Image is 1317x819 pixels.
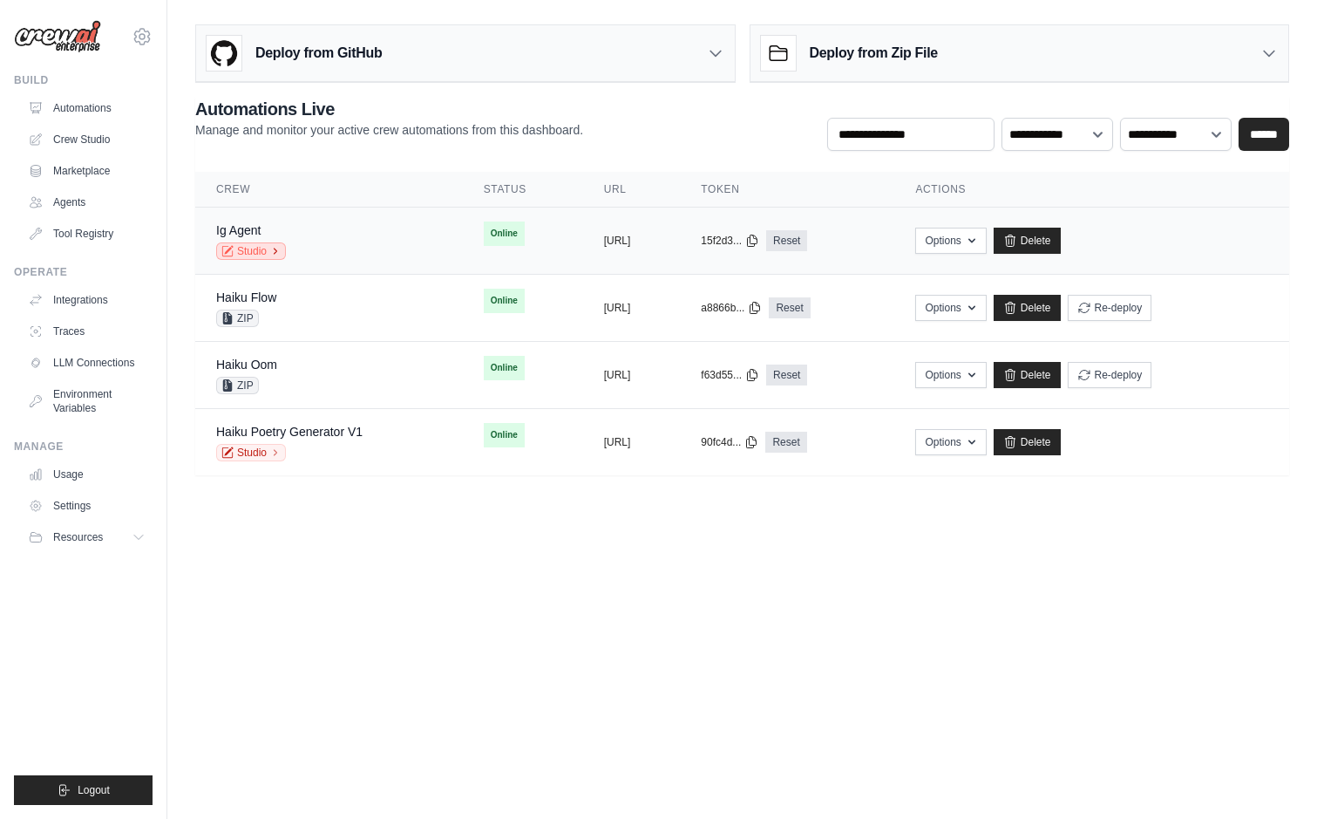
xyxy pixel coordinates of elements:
[680,172,894,208] th: Token
[701,435,758,449] button: 90fc4d...
[994,228,1061,254] a: Delete
[14,265,153,279] div: Operate
[766,365,807,386] a: Reset
[216,425,363,439] a: Haiku Poetry Generator V1
[21,349,153,377] a: LLM Connections
[769,297,810,318] a: Reset
[21,492,153,520] a: Settings
[484,289,525,313] span: Online
[216,290,276,304] a: Haiku Flow
[53,530,103,544] span: Resources
[216,444,286,461] a: Studio
[994,429,1061,455] a: Delete
[21,94,153,122] a: Automations
[14,73,153,87] div: Build
[207,36,241,71] img: GitHub Logo
[21,157,153,185] a: Marketplace
[21,380,153,422] a: Environment Variables
[216,223,261,237] a: Ig Agent
[195,97,583,121] h2: Automations Live
[810,43,938,64] h3: Deploy from Zip File
[21,286,153,314] a: Integrations
[765,432,806,453] a: Reset
[915,429,986,455] button: Options
[1068,295,1152,321] button: Re-deploy
[216,358,277,372] a: Haiku Oom
[484,222,525,246] span: Online
[21,188,153,216] a: Agents
[21,523,153,551] button: Resources
[14,440,153,454] div: Manage
[915,295,986,321] button: Options
[195,121,583,139] p: Manage and monitor your active crew automations from this dashboard.
[484,423,525,447] span: Online
[463,172,583,208] th: Status
[701,368,759,382] button: f63d55...
[994,295,1061,321] a: Delete
[915,362,986,388] button: Options
[216,242,286,260] a: Studio
[701,234,759,248] button: 15f2d3...
[701,301,762,315] button: a8866b...
[894,172,1289,208] th: Actions
[583,172,681,208] th: URL
[216,377,259,394] span: ZIP
[994,362,1061,388] a: Delete
[21,317,153,345] a: Traces
[766,230,807,251] a: Reset
[255,43,382,64] h3: Deploy from GitHub
[1230,735,1317,819] iframe: Chat Widget
[78,783,110,797] span: Logout
[14,20,101,53] img: Logo
[1068,362,1152,388] button: Re-deploy
[195,172,463,208] th: Crew
[21,220,153,248] a: Tool Registry
[484,356,525,380] span: Online
[216,310,259,327] span: ZIP
[915,228,986,254] button: Options
[21,461,153,488] a: Usage
[21,126,153,154] a: Crew Studio
[14,775,153,805] button: Logout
